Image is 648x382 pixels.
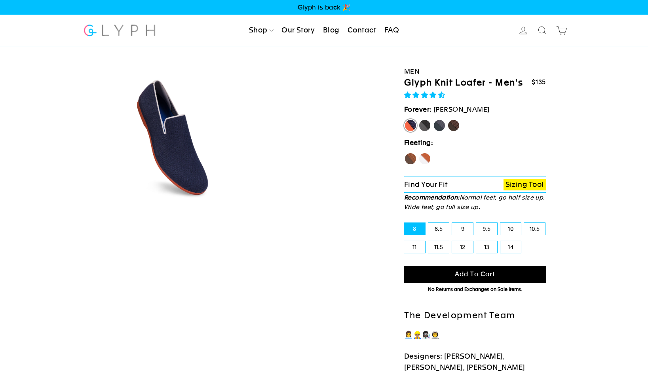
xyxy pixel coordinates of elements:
[404,119,417,132] label: [PERSON_NAME]
[404,223,425,235] label: 8
[433,119,446,132] label: Rhino
[246,22,402,39] ul: Primary
[404,351,546,374] p: Designers: [PERSON_NAME], [PERSON_NAME], [PERSON_NAME]
[455,270,495,278] span: Add to cart
[83,20,157,41] img: Glyph
[246,22,277,39] a: Shop
[418,152,431,165] label: Fox
[404,152,417,165] label: Hawk
[500,241,521,253] label: 14
[476,241,497,253] label: 13
[504,179,546,190] a: Sizing Tool
[404,194,460,201] strong: Recommendation:
[428,287,522,292] span: No Returns and Exchanges on Sale Items.
[452,223,473,235] label: 9
[447,119,460,132] label: Mustang
[404,139,433,146] strong: Fleeting:
[404,105,432,113] strong: Forever:
[476,223,497,235] label: 9.5
[320,22,343,39] a: Blog
[404,266,546,283] button: Add to cart
[404,77,523,89] h1: Glyph Knit Loafer - Men's
[278,22,318,39] a: Our Story
[344,22,379,39] a: Contact
[428,241,449,253] label: 11.5
[106,70,241,205] img: Angle_6_0_3x_b7f751b4-e3dc-4a3c-b0c7-0aca56be0efa_800x.jpg
[404,310,546,321] h2: The Development Team
[418,119,431,132] label: Panther
[428,223,449,235] label: 8.5
[381,22,402,39] a: FAQ
[404,91,447,99] span: 4.71 stars
[404,193,546,212] p: Normal feet, go half size up. Wide feet, go full size up.
[433,105,490,113] span: [PERSON_NAME]
[404,66,546,77] div: Men
[404,329,546,341] p: 👩‍💼👷🏽‍♂️👩🏿‍🔬👨‍🚀
[532,78,546,86] span: $135
[404,241,425,253] label: 11
[524,223,545,235] label: 10.5
[452,241,473,253] label: 12
[500,223,521,235] label: 10
[404,180,448,188] span: Find Your Fit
